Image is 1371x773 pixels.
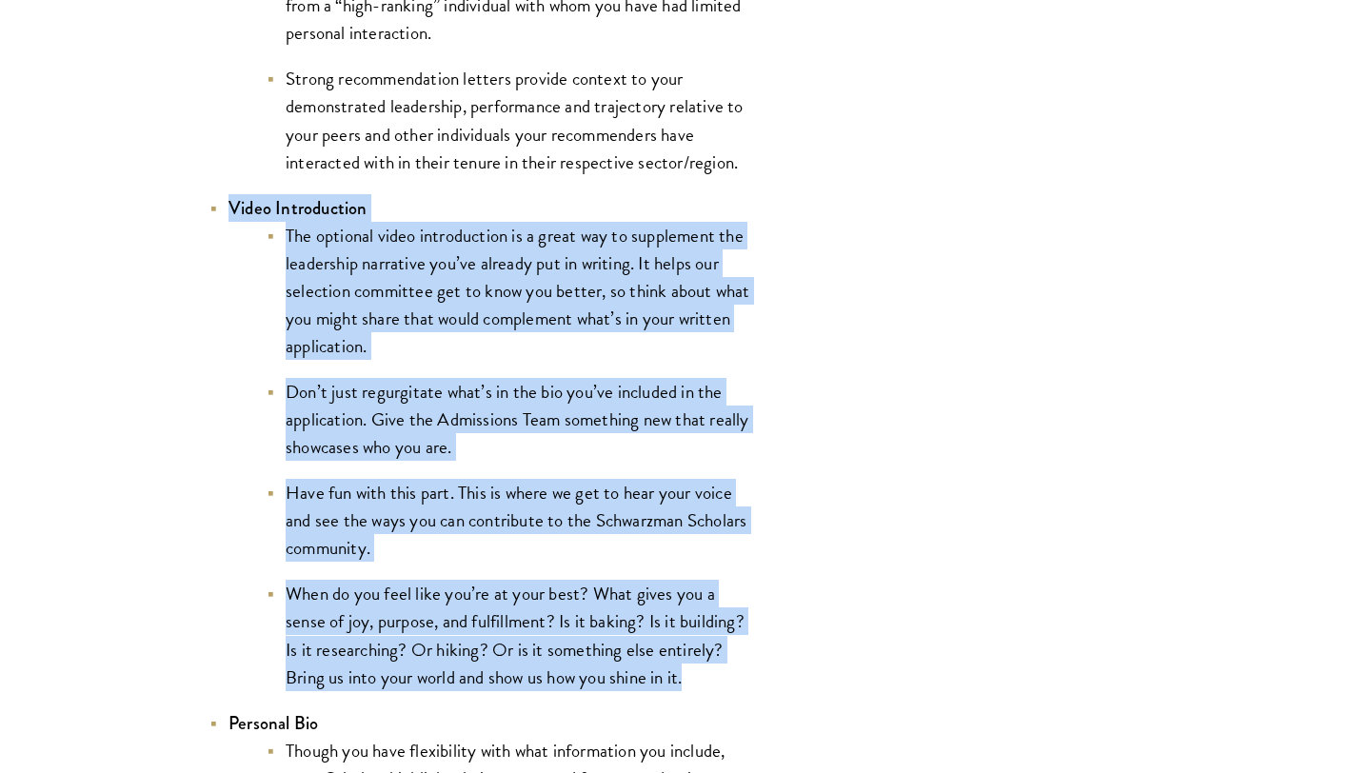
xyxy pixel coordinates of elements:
li: Have fun with this part. This is where we get to hear your voice and see the ways you can contrib... [267,479,752,562]
li: Strong recommendation letters provide context to your demonstrated leadership, performance and tr... [267,65,752,175]
strong: Personal Bio [228,710,318,736]
li: The optional video introduction is a great way to supplement the leadership narrative you’ve alre... [267,222,752,360]
li: When do you feel like you’re at your best? What gives you a sense of joy, purpose, and fulfillmen... [267,580,752,690]
li: Don’t just regurgitate what’s in the bio you’ve included in the application. Give the Admissions ... [267,378,752,461]
strong: Video Introduction [228,195,368,221]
